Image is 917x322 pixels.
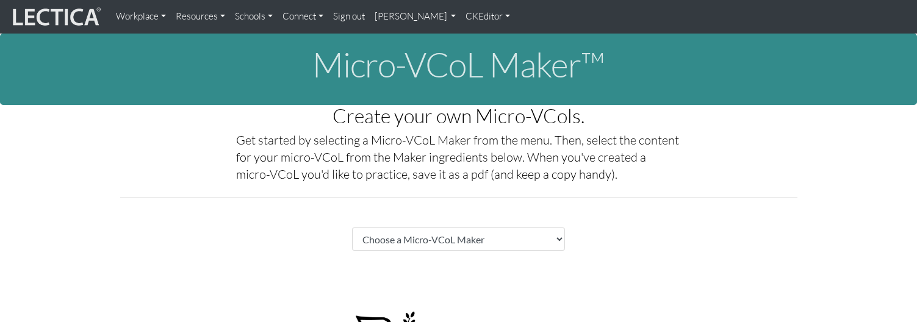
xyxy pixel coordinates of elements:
[278,5,328,29] a: Connect
[10,5,101,29] img: lecticalive
[328,5,370,29] a: Sign out
[230,5,278,29] a: Schools
[236,105,681,126] h2: Create your own Micro-VCols.
[236,132,681,183] h5: Get started by selecting a Micro-VCoL Maker from the menu. Then, select the content for your micr...
[461,5,515,29] a: CKEditor
[21,46,896,84] h1: Micro-VCoL Maker™
[370,5,461,29] a: [PERSON_NAME]
[171,5,230,29] a: Resources
[111,5,171,29] a: Workplace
